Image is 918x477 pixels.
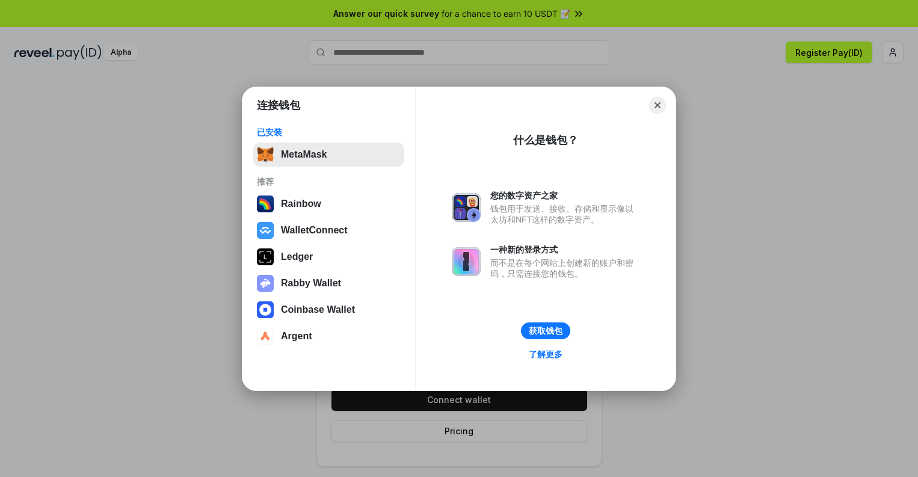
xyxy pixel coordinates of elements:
div: WalletConnect [281,225,348,236]
div: Argent [281,331,312,342]
div: 钱包用于发送、接收、存储和显示像以太坊和NFT这样的数字资产。 [490,203,639,225]
button: 获取钱包 [521,322,570,339]
img: svg+xml,%3Csvg%20width%3D%2228%22%20height%3D%2228%22%20viewBox%3D%220%200%2028%2028%22%20fill%3D... [257,222,274,239]
div: 推荐 [257,176,401,187]
button: Argent [253,324,404,348]
img: svg+xml,%3Csvg%20xmlns%3D%22http%3A%2F%2Fwww.w3.org%2F2000%2Fsvg%22%20width%3D%2228%22%20height%3... [257,248,274,265]
button: Close [649,97,666,114]
img: svg+xml,%3Csvg%20width%3D%2228%22%20height%3D%2228%22%20viewBox%3D%220%200%2028%2028%22%20fill%3D... [257,328,274,345]
img: svg+xml,%3Csvg%20xmlns%3D%22http%3A%2F%2Fwww.w3.org%2F2000%2Fsvg%22%20fill%3D%22none%22%20viewBox... [452,247,481,276]
img: svg+xml,%3Csvg%20width%3D%2228%22%20height%3D%2228%22%20viewBox%3D%220%200%2028%2028%22%20fill%3D... [257,301,274,318]
h1: 连接钱包 [257,98,300,112]
div: 您的数字资产之家 [490,190,639,201]
div: 而不是在每个网站上创建新的账户和密码，只需连接您的钱包。 [490,257,639,279]
div: 什么是钱包？ [513,133,578,147]
button: Rainbow [253,192,404,216]
div: MetaMask [281,149,327,160]
div: Rainbow [281,198,321,209]
div: 已安装 [257,127,401,138]
button: WalletConnect [253,218,404,242]
div: 一种新的登录方式 [490,244,639,255]
img: svg+xml,%3Csvg%20xmlns%3D%22http%3A%2F%2Fwww.w3.org%2F2000%2Fsvg%22%20fill%3D%22none%22%20viewBox... [452,193,481,222]
button: Rabby Wallet [253,271,404,295]
div: 获取钱包 [529,325,562,336]
div: Rabby Wallet [281,278,341,289]
button: Coinbase Wallet [253,298,404,322]
img: svg+xml,%3Csvg%20fill%3D%22none%22%20height%3D%2233%22%20viewBox%3D%220%200%2035%2033%22%20width%... [257,146,274,163]
a: 了解更多 [522,346,570,362]
div: Coinbase Wallet [281,304,355,315]
img: svg+xml,%3Csvg%20width%3D%22120%22%20height%3D%22120%22%20viewBox%3D%220%200%20120%20120%22%20fil... [257,195,274,212]
img: svg+xml,%3Csvg%20xmlns%3D%22http%3A%2F%2Fwww.w3.org%2F2000%2Fsvg%22%20fill%3D%22none%22%20viewBox... [257,275,274,292]
button: MetaMask [253,143,404,167]
div: Ledger [281,251,313,262]
button: Ledger [253,245,404,269]
div: 了解更多 [529,349,562,360]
